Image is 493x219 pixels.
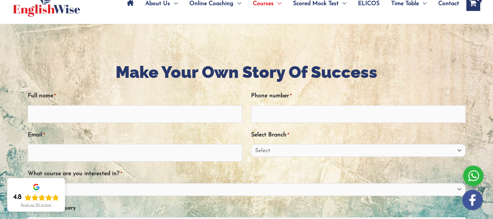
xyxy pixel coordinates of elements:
[13,193,22,202] div: 4.8
[13,193,59,202] div: Rating: 4.8 out of 5
[28,202,76,214] label: Comments/ Query
[28,129,45,141] label: Email
[28,90,56,102] label: Full name
[251,90,292,102] label: Phone number
[21,203,51,207] div: Read our 721 reviews
[28,61,466,84] h1: Make Your Own Story Of Success
[251,129,289,141] label: Select Branch
[28,168,122,180] label: What course are you interested in?
[462,190,483,210] img: white-facebook.png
